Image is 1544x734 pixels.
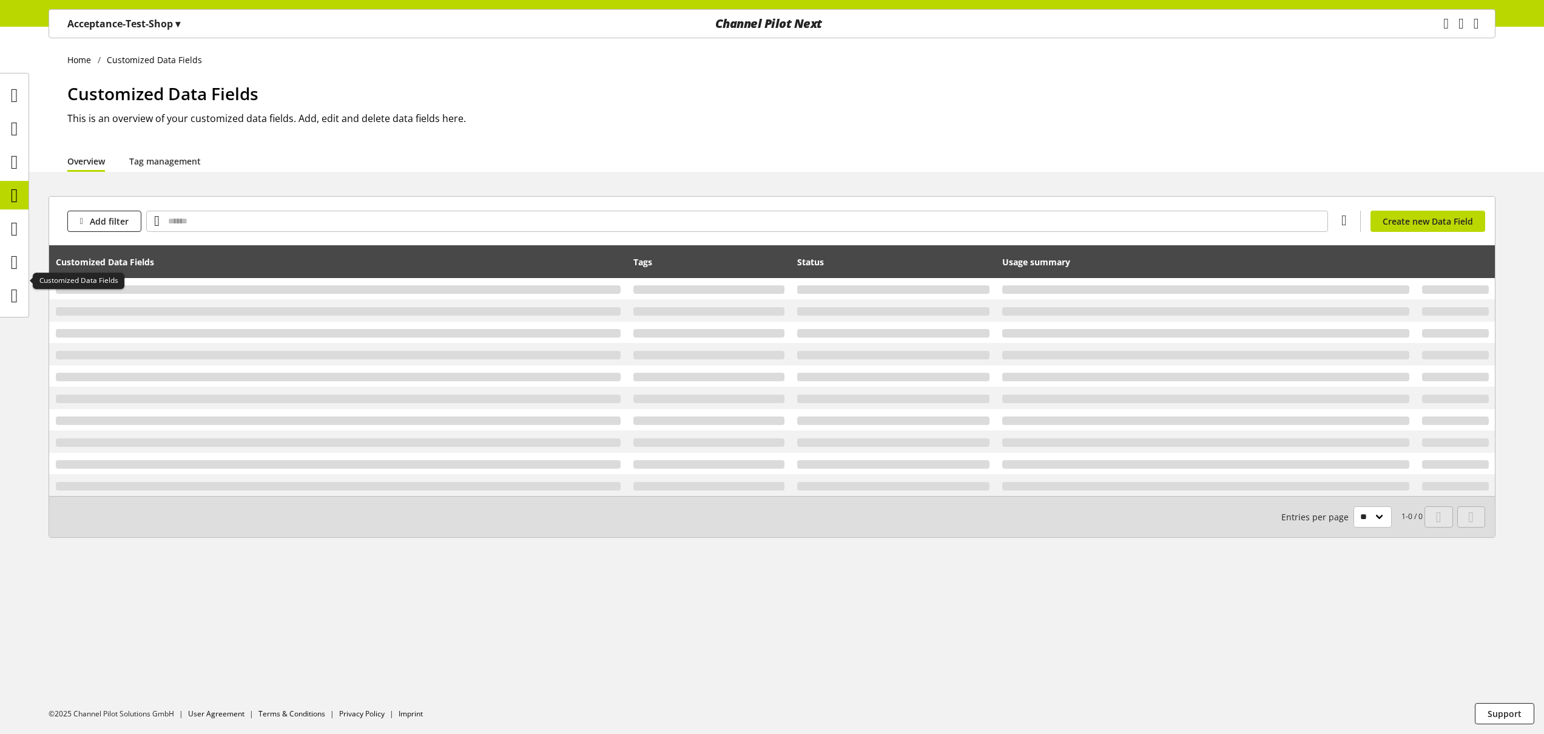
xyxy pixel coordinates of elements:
div: Customized Data Fields [56,250,621,274]
button: Add filter [67,211,141,232]
a: Terms & Conditions [258,709,325,719]
span: Add filter [90,215,129,228]
a: Create new Data Field [1370,211,1485,232]
span: Create new Data Field [1383,215,1473,228]
p: Acceptance-Test-Shop [67,16,180,31]
span: Support [1488,707,1522,720]
span: ▾ [175,17,180,30]
span: Customized Data Fields [67,82,258,105]
h2: This is an overview of your customized data fields. Add, edit and delete data fields here. [67,111,1495,126]
small: 1-0 / 0 [1281,506,1423,528]
a: Home [67,53,98,66]
div: Customized Data Fields [33,273,124,290]
li: ©2025 Channel Pilot Solutions GmbH [49,709,188,719]
span: Entries per page [1281,511,1354,523]
button: Support [1475,703,1534,724]
a: User Agreement [188,709,244,719]
a: Imprint [399,709,423,719]
a: Overview [67,155,105,168]
a: Tag management [129,155,201,168]
nav: main navigation [49,9,1495,38]
a: Privacy Policy [339,709,385,719]
div: Tags [633,250,785,274]
div: Usage summary [1002,250,1409,274]
div: Status [797,250,989,274]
